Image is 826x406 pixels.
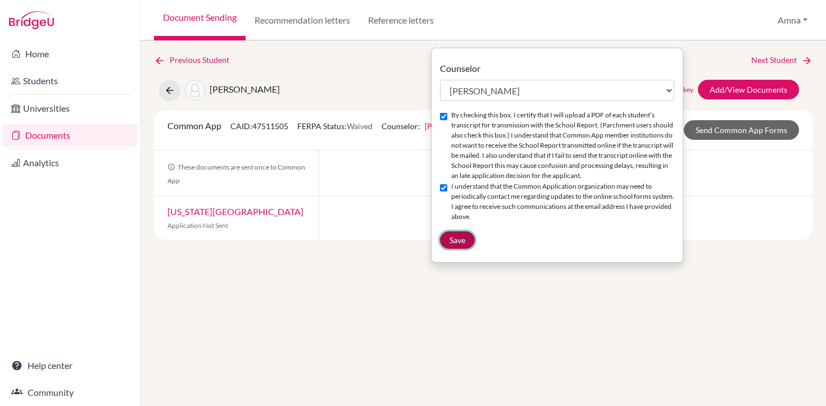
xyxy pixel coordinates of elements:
[450,235,465,245] span: Save
[2,124,138,147] a: Documents
[382,121,487,131] span: Counselor:
[210,84,280,94] span: [PERSON_NAME]
[154,54,238,66] a: Previous Student
[2,97,138,120] a: Universities
[167,221,228,230] span: Application Not Sent
[2,354,138,377] a: Help center
[167,120,221,131] span: Common App
[297,121,373,131] span: FERPA Status:
[451,181,674,222] label: I understand that the Common Application organization may need to periodically contact me regardi...
[440,231,475,249] button: Save
[751,54,813,66] a: Next Student
[2,381,138,404] a: Community
[9,11,54,29] img: Bridge-U
[167,163,305,185] span: These documents are sent once to Common App
[440,62,480,75] label: Counselor
[2,70,138,92] a: Students
[2,152,138,174] a: Analytics
[2,43,138,65] a: Home
[451,110,674,181] label: By checking this box, I certify that I will upload a PDF of each student’s transcript for transmi...
[684,120,799,140] a: Send Common App Forms
[425,121,487,131] a: [PERSON_NAME]
[347,121,373,131] span: Waived
[698,80,799,99] a: Add/View Documents
[230,121,288,131] span: CAID: 47511505
[167,206,303,217] a: [US_STATE][GEOGRAPHIC_DATA]
[773,10,813,31] button: Amna
[431,48,683,263] div: [PERSON_NAME]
